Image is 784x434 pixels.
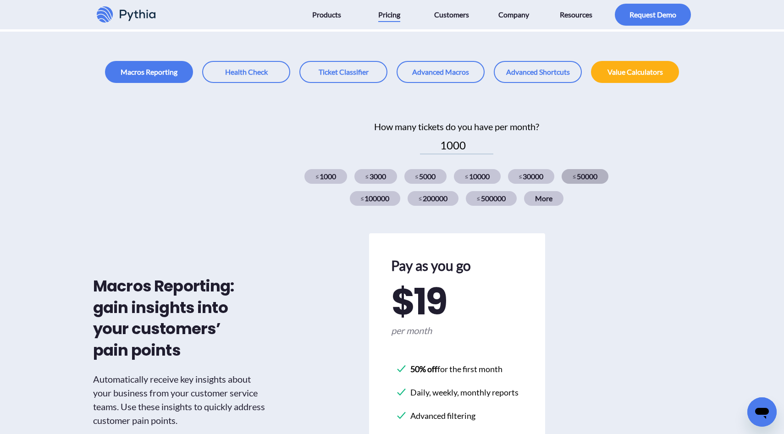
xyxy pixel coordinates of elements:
div: 100000 [350,191,401,206]
b: 50% off [410,364,437,374]
span: ≤ [365,172,369,181]
span: ≤ [415,172,419,181]
span: $ 19 [391,283,446,320]
iframe: Button to launch messaging window [747,397,777,427]
span: Products [312,7,341,22]
div: 500000 [466,191,517,206]
span: ≤ [419,194,422,203]
span: per month [391,324,523,337]
div: More [524,191,563,206]
h2: Macros Reporting: gain insights into your customers’ pain points [93,275,240,361]
div: for the first month [410,363,502,375]
div: 5000 [404,169,447,184]
span: ≤ [573,172,576,181]
span: Resources [560,7,592,22]
span: Pricing [378,7,400,22]
span: ≤ [465,172,468,181]
span: Customers [434,7,469,22]
span: ≤ [519,172,522,181]
span: ≤ [477,194,480,203]
h3: Automatically receive key insights about your business from your customer service teams. Use thes... [93,372,268,427]
span: ≤ [361,194,364,203]
li: Advanced filtering [396,406,519,426]
div: 3000 [354,169,397,184]
li: Daily, weekly, monthly reports [396,383,519,402]
div: 50000 [562,169,608,184]
div: 200000 [408,191,458,206]
h2: Pay as you go [391,255,523,276]
span: Company [498,7,529,22]
div: 30000 [508,169,555,184]
div: How many tickets do you have per month? [277,120,636,133]
span: ≤ [315,172,319,181]
div: 10000 [454,169,501,184]
div: 1000 [304,169,347,184]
